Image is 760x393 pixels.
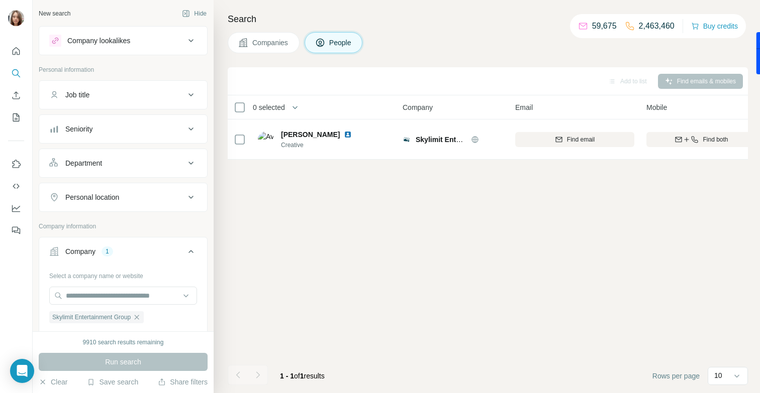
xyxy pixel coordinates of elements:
[281,129,340,140] span: [PERSON_NAME]
[258,132,274,148] img: Avatar
[228,12,748,26] h4: Search
[8,10,24,26] img: Avatar
[300,372,304,380] span: 1
[65,192,119,202] div: Personal location
[329,38,352,48] span: People
[39,239,207,268] button: Company1
[703,135,728,144] span: Find both
[39,151,207,175] button: Department
[515,102,533,112] span: Email
[280,372,294,380] span: 1 - 1
[592,20,617,32] p: 59,675
[52,313,131,322] span: Skylimit Entertainment Group
[403,136,411,144] img: Logo of Skylimit Entertainment Group
[281,141,364,150] span: Creative
[8,64,24,82] button: Search
[280,372,325,380] span: results
[8,42,24,60] button: Quick start
[83,338,164,347] div: 9910 search results remaining
[639,20,675,32] p: 2,463,460
[8,86,24,104] button: Enrich CSV
[65,124,92,134] div: Seniority
[102,247,113,256] div: 1
[39,29,207,53] button: Company lookalikes
[646,132,756,147] button: Find both
[39,83,207,107] button: Job title
[39,9,70,18] div: New search
[49,268,197,281] div: Select a company name or website
[8,199,24,217] button: Dashboard
[8,221,24,239] button: Feedback
[39,185,207,209] button: Personal location
[646,102,667,112] span: Mobile
[294,372,300,380] span: of
[8,177,24,195] button: Use Surfe API
[344,130,352,139] img: LinkedIn logo
[253,102,285,112] span: 0 selected
[65,158,102,168] div: Department
[39,222,208,231] p: Company information
[39,65,208,74] p: Personal information
[10,359,34,383] div: Open Intercom Messenger
[39,377,67,387] button: Clear
[67,36,130,46] div: Company lookalikes
[252,38,289,48] span: Companies
[652,371,700,381] span: Rows per page
[175,6,214,21] button: Hide
[65,246,96,256] div: Company
[65,90,89,100] div: Job title
[8,108,24,126] button: My lists
[39,117,207,141] button: Seniority
[158,377,208,387] button: Share filters
[714,370,722,380] p: 10
[567,135,595,144] span: Find email
[8,155,24,173] button: Use Surfe on LinkedIn
[87,377,138,387] button: Save search
[515,132,634,147] button: Find email
[691,19,738,33] button: Buy credits
[403,102,433,112] span: Company
[49,330,83,339] button: Clear all
[416,136,515,144] span: Skylimit Entertainment Group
